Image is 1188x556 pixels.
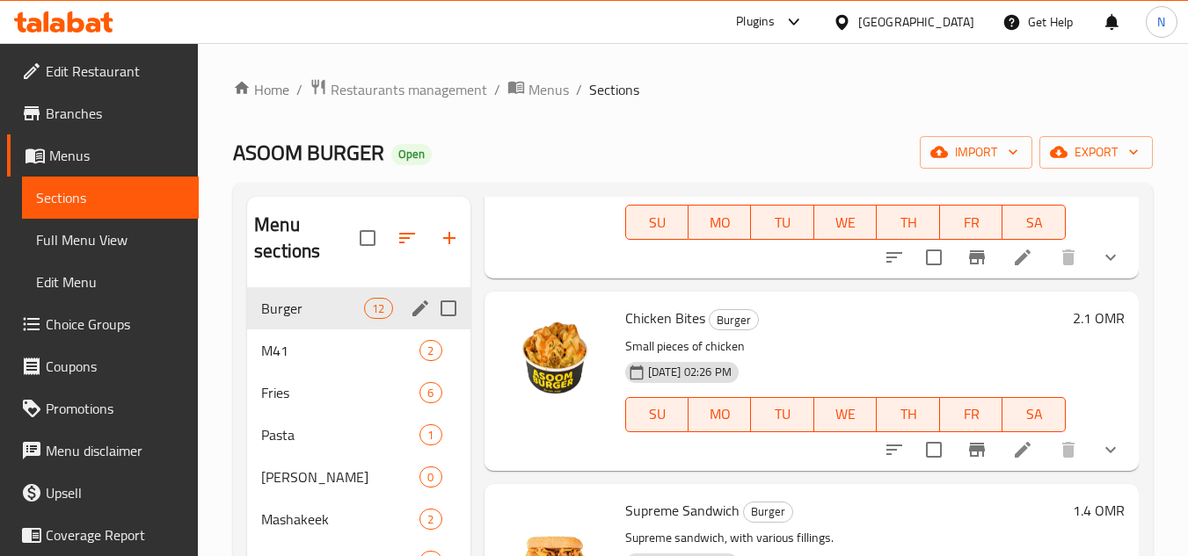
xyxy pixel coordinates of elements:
div: items [419,382,441,403]
span: Select to update [915,431,952,468]
button: MO [689,205,752,240]
div: Burger [261,298,364,319]
span: Edit Restaurant [46,61,185,82]
div: Burger12edit [247,287,470,329]
span: WE [821,210,871,235]
button: show more [1090,236,1132,278]
span: SA [1009,401,1059,427]
button: WE [814,397,878,432]
button: SU [625,397,689,432]
span: Menus [49,145,185,166]
span: Coupons [46,356,185,377]
a: Coverage Report [7,514,199,556]
button: Add section [428,217,470,259]
h6: 2.1 OMR [1073,306,1125,330]
a: Full Menu View [22,219,199,261]
span: [PERSON_NAME] [261,466,419,487]
button: FR [940,397,1003,432]
div: items [419,340,441,361]
span: Upsell [46,482,185,503]
div: items [364,298,392,319]
button: edit [407,295,434,321]
li: / [576,79,582,100]
span: [DATE] 02:26 PM [641,364,739,380]
p: Supreme sandwich, with various fillings. [625,527,1066,549]
span: Chicken Bites [625,305,705,331]
div: items [419,466,441,487]
span: Select all sections [349,220,386,256]
button: sort-choices [873,429,915,471]
span: Menus [528,79,569,100]
div: Fries6 [247,372,470,414]
span: SU [633,401,681,427]
span: import [934,141,1018,163]
p: Small pieces of chicken [625,336,1066,357]
button: import [920,136,1032,169]
span: Sections [36,187,185,208]
a: Upsell [7,472,199,514]
span: 0 [420,469,441,486]
span: Promotions [46,398,185,419]
button: WE [814,205,878,240]
span: TU [758,401,807,427]
button: SA [1002,397,1066,432]
a: Sections [22,177,199,219]
a: Menu disclaimer [7,430,199,472]
span: Coverage Report [46,524,185,545]
span: WE [821,401,871,427]
a: Home [233,79,289,100]
img: Chicken Bites [499,306,611,418]
span: Fries [261,382,419,403]
a: Edit Restaurant [7,50,199,92]
span: Full Menu View [36,229,185,250]
a: Coupons [7,345,199,387]
span: Burger [710,310,758,330]
svg: Show Choices [1100,247,1121,268]
a: Choice Groups [7,303,199,345]
span: ASOOM BURGER [233,133,384,172]
button: TU [751,397,814,432]
button: export [1039,136,1153,169]
a: Edit menu item [1012,439,1033,460]
button: Branch-specific-item [956,429,998,471]
div: Burger [743,502,793,523]
span: Choice Groups [46,314,185,335]
button: sort-choices [873,236,915,278]
button: delete [1047,429,1090,471]
span: MO [696,210,745,235]
span: 2 [420,343,441,359]
li: / [296,79,302,100]
div: Burger [709,309,759,330]
div: Mashakeek2 [247,498,470,540]
span: Menu disclaimer [46,440,185,461]
span: TU [758,210,807,235]
span: TH [884,401,933,427]
button: SA [1002,205,1066,240]
span: Pasta [261,424,419,445]
h2: Menu sections [254,212,359,264]
nav: breadcrumb [233,78,1153,101]
span: Sort sections [386,217,428,259]
div: [GEOGRAPHIC_DATA] [858,12,974,32]
div: M41 [261,340,419,361]
div: items [419,509,441,530]
a: Restaurants management [310,78,487,101]
div: Pasta1 [247,414,470,456]
button: TH [877,205,940,240]
span: 12 [365,300,391,317]
div: Plugins [736,11,775,32]
span: Sections [589,79,639,100]
a: Edit Menu [22,261,199,303]
span: FR [947,401,996,427]
span: TH [884,210,933,235]
span: Open [391,147,432,162]
button: MO [689,397,752,432]
li: / [494,79,500,100]
span: FR [947,210,996,235]
span: 2 [420,511,441,528]
span: Branches [46,103,185,124]
a: Promotions [7,387,199,430]
div: Mr Fries [261,466,419,487]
